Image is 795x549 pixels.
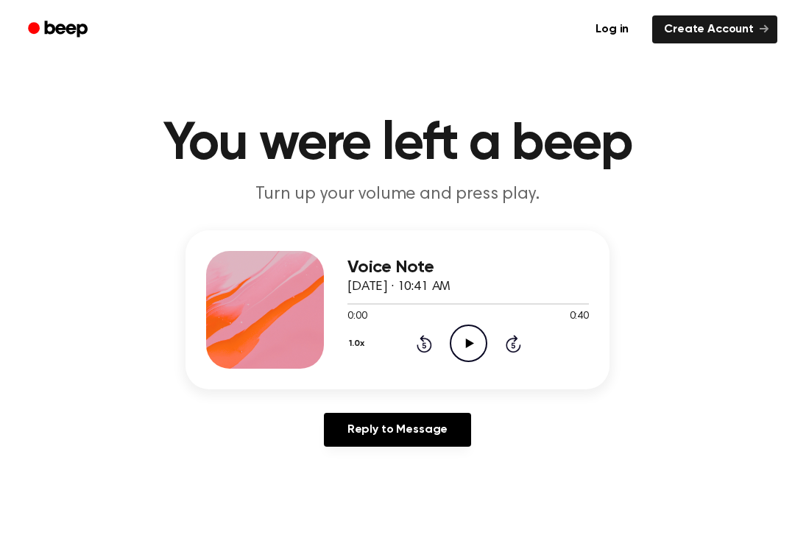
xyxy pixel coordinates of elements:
[581,13,643,46] a: Log in
[652,15,777,43] a: Create Account
[18,15,101,44] a: Beep
[324,413,471,447] a: Reply to Message
[115,183,680,207] p: Turn up your volume and press play.
[347,280,451,294] span: [DATE] · 10:41 AM
[347,309,367,325] span: 0:00
[21,118,774,171] h1: You were left a beep
[570,309,589,325] span: 0:40
[347,258,589,277] h3: Voice Note
[347,331,370,356] button: 1.0x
